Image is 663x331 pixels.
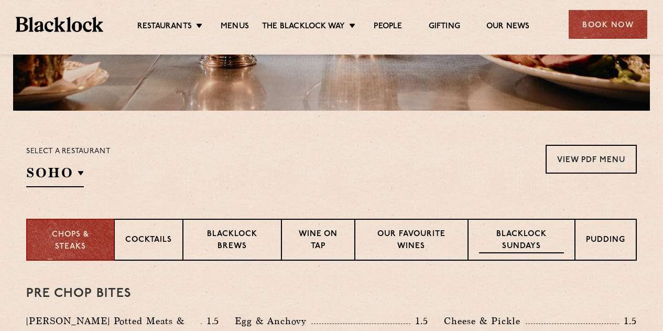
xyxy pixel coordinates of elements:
a: Menus [221,22,249,33]
a: Restaurants [137,22,192,33]
p: Wine on Tap [292,229,344,253]
div: Book Now [569,10,647,39]
p: Chops & Steaks [38,229,103,253]
p: Pudding [586,234,625,248]
p: 1.5 [202,314,220,328]
a: Our News [486,22,530,33]
p: Cocktails [125,234,172,248]
a: The Blacklock Way [262,22,345,33]
p: Our favourite wines [366,229,457,253]
a: People [374,22,402,33]
a: View PDF Menu [546,145,637,174]
h2: SOHO [26,164,84,187]
h3: Pre Chop Bites [26,287,637,301]
p: 1.5 [619,314,637,328]
p: Cheese & Pickle [444,314,526,328]
p: Blacklock Brews [194,229,270,253]
p: Blacklock Sundays [479,229,564,253]
p: Egg & Anchovy [235,314,311,328]
p: 1.5 [410,314,428,328]
p: Select a restaurant [26,145,111,158]
a: Gifting [429,22,460,33]
img: BL_Textured_Logo-footer-cropped.svg [16,17,103,31]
